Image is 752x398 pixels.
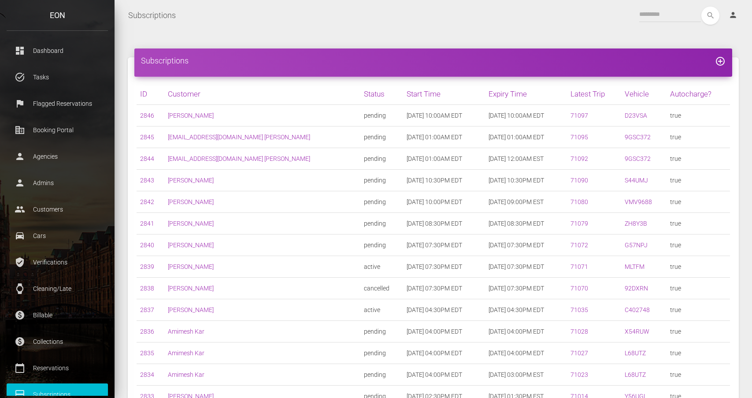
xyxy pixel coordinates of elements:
[667,170,730,191] td: true
[164,83,360,105] th: Customer
[13,229,101,242] p: Cars
[570,112,588,119] a: 71097
[7,119,108,141] a: corporate_fare Booking Portal
[485,191,567,213] td: [DATE] 09:00PM EST
[403,126,485,148] td: [DATE] 01:00AM EDT
[137,83,164,105] th: ID
[168,328,204,335] a: Amimesh Kar
[570,155,588,162] a: 71092
[7,304,108,326] a: paid Billable
[7,357,108,379] a: calendar_today Reservations
[485,256,567,278] td: [DATE] 07:30PM EDT
[625,350,646,357] a: L68UTZ
[168,112,214,119] a: [PERSON_NAME]
[360,278,403,299] td: cancelled
[168,220,214,227] a: [PERSON_NAME]
[570,285,588,292] a: 71070
[403,342,485,364] td: [DATE] 04:00PM EDT
[7,198,108,220] a: people Customers
[701,7,719,25] i: search
[625,242,648,249] a: G57NPJ
[7,251,108,273] a: verified_user Verifications
[141,55,726,66] h4: Subscriptions
[570,328,588,335] a: 71028
[403,148,485,170] td: [DATE] 01:00AM EDT
[140,350,154,357] a: 2835
[168,177,214,184] a: [PERSON_NAME]
[7,331,108,353] a: paid Collections
[403,364,485,386] td: [DATE] 04:00PM EDT
[570,220,588,227] a: 71079
[13,203,101,216] p: Customers
[140,371,154,378] a: 2834
[570,306,588,313] a: 71035
[13,71,101,84] p: Tasks
[667,234,730,256] td: true
[128,4,176,26] a: Subscriptions
[485,170,567,191] td: [DATE] 10:30PM EDT
[667,364,730,386] td: true
[625,198,652,205] a: VMV9688
[7,66,108,88] a: task_alt Tasks
[13,361,101,375] p: Reservations
[360,126,403,148] td: pending
[7,278,108,300] a: watch Cleaning/Late
[485,83,567,105] th: Expiry Time
[485,213,567,234] td: [DATE] 08:30PM EDT
[625,220,647,227] a: ZH8Y3B
[625,285,648,292] a: 92DXRN
[13,176,101,190] p: Admins
[140,134,154,141] a: 2845
[667,299,730,321] td: true
[403,170,485,191] td: [DATE] 10:30PM EDT
[360,299,403,321] td: active
[625,155,651,162] a: 9GSC372
[140,198,154,205] a: 2842
[667,278,730,299] td: true
[168,306,214,313] a: [PERSON_NAME]
[667,191,730,213] td: true
[168,263,214,270] a: [PERSON_NAME]
[403,83,485,105] th: Start Time
[403,234,485,256] td: [DATE] 07:30PM EDT
[715,56,726,65] a: add_circle_outline
[667,126,730,148] td: true
[360,321,403,342] td: pending
[485,342,567,364] td: [DATE] 04:00PM EDT
[625,112,647,119] a: D23VSA
[168,198,214,205] a: [PERSON_NAME]
[570,371,588,378] a: 71023
[168,285,214,292] a: [PERSON_NAME]
[140,220,154,227] a: 2841
[570,242,588,249] a: 71072
[485,148,567,170] td: [DATE] 12:00AM EST
[403,213,485,234] td: [DATE] 08:30PM EDT
[168,155,310,162] a: [EMAIL_ADDRESS][DOMAIN_NAME] [PERSON_NAME]
[722,7,745,24] a: person
[667,342,730,364] td: true
[625,328,649,335] a: X54RUW
[485,321,567,342] td: [DATE] 04:00PM EDT
[621,83,666,105] th: Vehicle
[360,83,403,105] th: Status
[403,256,485,278] td: [DATE] 07:30PM EDT
[570,177,588,184] a: 71090
[403,321,485,342] td: [DATE] 04:00PM EDT
[485,364,567,386] td: [DATE] 03:00PM EST
[485,105,567,126] td: [DATE] 10:00AM EDT
[360,170,403,191] td: pending
[570,198,588,205] a: 71080
[168,134,310,141] a: [EMAIL_ADDRESS][DOMAIN_NAME] [PERSON_NAME]
[667,321,730,342] td: true
[360,105,403,126] td: pending
[667,148,730,170] td: true
[485,234,567,256] td: [DATE] 07:30PM EDT
[13,309,101,322] p: Billable
[140,112,154,119] a: 2846
[168,371,204,378] a: Amimesh Kar
[168,242,214,249] a: [PERSON_NAME]
[360,234,403,256] td: pending
[667,105,730,126] td: true
[360,191,403,213] td: pending
[667,83,730,105] th: Autocharge?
